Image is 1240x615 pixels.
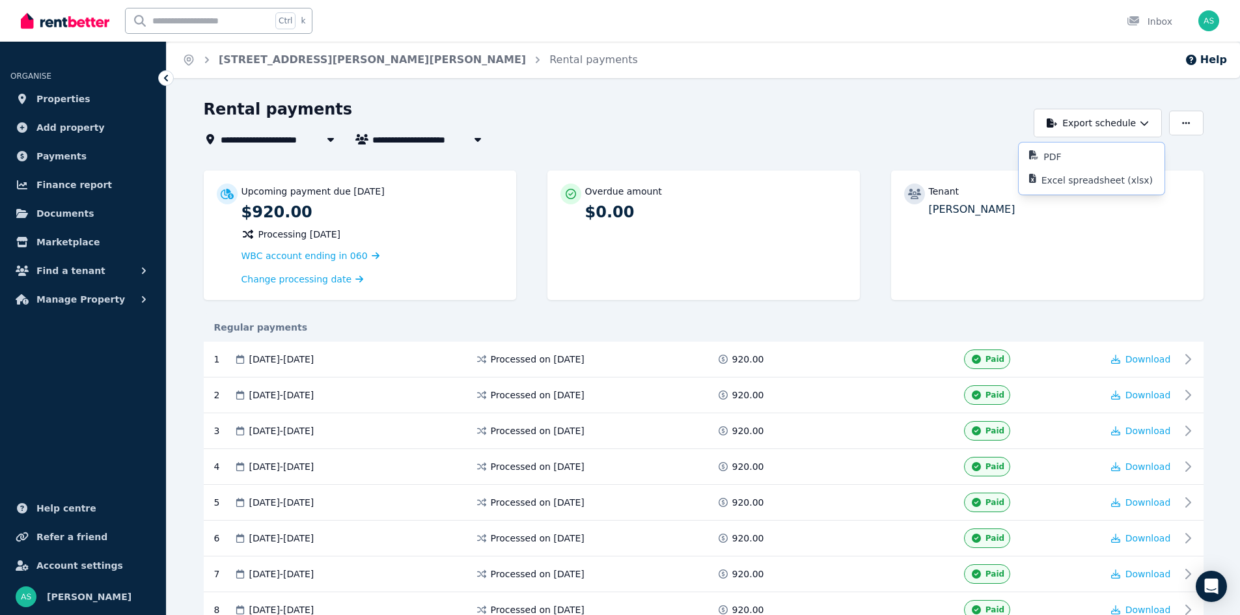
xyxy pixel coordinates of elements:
span: Download [1125,390,1171,400]
div: 3 [214,421,234,441]
span: 920.00 [732,567,764,581]
span: Paid [985,497,1004,508]
span: [DATE] - [DATE] [249,567,314,581]
span: [DATE] - [DATE] [249,424,314,437]
span: Help centre [36,500,96,516]
p: PDF [1043,150,1071,163]
span: Paid [985,354,1004,364]
span: Processed on [DATE] [491,460,585,473]
span: Processed on [DATE] [491,389,585,402]
button: Download [1111,389,1171,402]
div: Open Intercom Messenger [1196,571,1227,602]
span: Refer a friend [36,529,107,545]
p: Overdue amount [585,185,662,198]
p: $0.00 [585,202,847,223]
span: [PERSON_NAME] [47,589,131,605]
img: Ayesha Stubing [16,586,36,607]
span: Payments [36,148,87,164]
span: k [301,16,305,26]
span: Download [1125,461,1171,472]
p: $920.00 [241,202,503,223]
span: Paid [985,426,1004,436]
a: [STREET_ADDRESS][PERSON_NAME][PERSON_NAME] [219,53,526,66]
span: Account settings [36,558,123,573]
nav: Breadcrumb [167,42,654,78]
span: Marketplace [36,234,100,250]
p: Upcoming payment due [DATE] [241,185,385,198]
button: Download [1111,460,1171,473]
a: Help centre [10,495,156,521]
span: Processed on [DATE] [491,424,585,437]
a: Properties [10,86,156,112]
span: 920.00 [732,496,764,509]
span: Download [1125,354,1171,364]
button: Find a tenant [10,258,156,284]
span: Paid [985,533,1004,543]
p: [PERSON_NAME] [929,202,1191,217]
a: Marketplace [10,229,156,255]
button: Help [1185,52,1227,68]
div: 1 [214,349,234,369]
span: WBC account ending in 060 [241,251,368,261]
span: ORGANISE [10,72,51,81]
span: [DATE] - [DATE] [249,389,314,402]
p: Excel spreadsheet (xlsx) [1041,174,1163,187]
p: Tenant [929,185,959,198]
div: 4 [214,457,234,476]
button: Export schedule [1034,109,1162,137]
a: Payments [10,143,156,169]
button: Download [1111,567,1171,581]
a: Rental payments [549,53,638,66]
span: [DATE] - [DATE] [249,460,314,473]
span: 920.00 [732,389,764,402]
span: Properties [36,91,90,107]
span: Download [1125,497,1171,508]
span: Processed on [DATE] [491,496,585,509]
img: Ayesha Stubing [1198,10,1219,31]
button: Download [1111,532,1171,545]
span: 920.00 [732,460,764,473]
div: 6 [214,528,234,548]
a: Add property [10,115,156,141]
span: Download [1125,426,1171,436]
span: Finance report [36,177,112,193]
div: 2 [214,385,234,405]
span: Ctrl [275,12,296,29]
span: [DATE] - [DATE] [249,496,314,509]
span: Paid [985,461,1004,472]
div: 5 [214,493,234,512]
a: Finance report [10,172,156,198]
span: Manage Property [36,292,125,307]
a: Account settings [10,553,156,579]
span: Download [1125,605,1171,615]
h1: Rental payments [204,99,353,120]
div: Regular payments [204,321,1204,334]
span: Processing [DATE] [258,228,341,241]
div: 7 [214,564,234,584]
span: Download [1125,569,1171,579]
span: Processed on [DATE] [491,532,585,545]
a: Change processing date [241,273,364,286]
span: [DATE] - [DATE] [249,532,314,545]
a: Documents [10,200,156,226]
a: Refer a friend [10,524,156,550]
span: Documents [36,206,94,221]
span: [DATE] - [DATE] [249,353,314,366]
span: Processed on [DATE] [491,567,585,581]
span: Find a tenant [36,263,105,279]
span: Paid [985,569,1004,579]
button: Download [1111,353,1171,366]
span: 920.00 [732,353,764,366]
span: Paid [985,390,1004,400]
div: Inbox [1127,15,1172,28]
span: Download [1125,533,1171,543]
button: Manage Property [10,286,156,312]
span: 920.00 [732,532,764,545]
span: 920.00 [732,424,764,437]
img: RentBetter [21,11,109,31]
div: Export schedule [1019,143,1164,195]
button: Download [1111,424,1171,437]
button: Download [1111,496,1171,509]
span: Add property [36,120,105,135]
span: Processed on [DATE] [491,353,585,366]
